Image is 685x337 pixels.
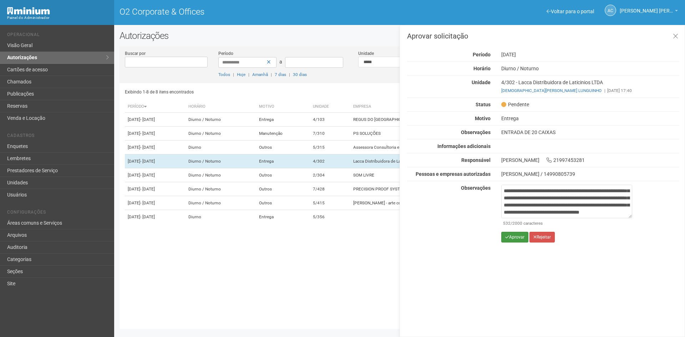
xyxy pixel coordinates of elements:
td: Outros [256,141,310,154]
th: Horário [186,101,256,113]
a: 30 dias [293,72,307,77]
h1: O2 Corporate & Offices [120,7,394,16]
td: Lacca Distribuidora de Laticinios LTDA [350,154,508,168]
td: 5/356 [310,210,350,224]
li: Cadastros [7,133,109,141]
td: Diurno / Noturno [186,168,256,182]
td: Diurno [186,141,256,154]
td: SOM LIVRE [350,168,508,182]
td: [DATE] [125,141,186,154]
td: Assessora Consultoria e Planejamen LTDA [350,141,508,154]
strong: Observações [461,185,491,191]
td: REGUS DO [GEOGRAPHIC_DATA] [350,113,508,127]
span: - [DATE] [140,173,155,178]
td: [DATE] [125,196,186,210]
td: Entrega [256,113,310,127]
a: Amanhã [252,72,268,77]
td: Outros [256,196,310,210]
a: 7 dias [275,72,286,77]
td: [DATE] [125,182,186,196]
td: Entrega [256,210,310,224]
span: - [DATE] [140,145,155,150]
span: | [289,72,290,77]
img: Minium [7,7,50,15]
a: [PERSON_NAME] [PERSON_NAME] [620,9,678,15]
div: 4/302 - Lacca Distribuidora de Laticinios LTDA [496,79,685,94]
th: Unidade [310,101,350,113]
td: [DATE] [125,210,186,224]
td: [DATE] [125,168,186,182]
span: | [604,88,605,93]
strong: Motivo [475,116,491,121]
td: 4/103 [310,113,350,127]
div: [DATE] 17:40 [501,87,679,94]
th: Motivo [256,101,310,113]
a: Hoje [237,72,245,77]
td: PS SOLUÇÕES [350,127,508,141]
div: Painel do Administrador [7,15,109,21]
td: Diurno / Noturno [186,154,256,168]
strong: Unidade [472,80,491,85]
strong: Pessoas e empresas autorizadas [416,171,491,177]
div: [PERSON_NAME] / 14990805739 [501,171,679,177]
a: Fechar [668,29,683,44]
td: Diurno / Noturno [186,196,256,210]
li: Configurações [7,210,109,217]
td: 5/415 [310,196,350,210]
td: [DATE] [125,113,186,127]
li: Operacional [7,32,109,40]
td: [DATE] [125,127,186,141]
div: Exibindo 1-8 de 8 itens encontrados [125,87,397,97]
span: Pendente [501,101,529,108]
td: 2/304 [310,168,350,182]
a: Todos [218,72,230,77]
div: [PERSON_NAME] 21997453281 [496,157,685,163]
span: a [279,59,282,65]
strong: Observações [461,129,491,135]
td: Diurno / Noturno [186,182,256,196]
td: [PERSON_NAME] - arte contemporânea [350,196,508,210]
button: Aprovar [501,232,528,242]
td: PRECISION PROOF SYSTEMS [350,182,508,196]
span: - [DATE] [140,117,155,122]
span: | [248,72,249,77]
span: - [DATE] [140,214,155,219]
a: Voltar para o portal [547,9,594,14]
th: Período [125,101,186,113]
td: Entrega [256,154,310,168]
td: Outros [256,182,310,196]
span: - [DATE] [140,159,155,164]
a: AC [605,5,616,16]
div: Diurno / Noturno [496,65,685,72]
td: Diurno / Noturno [186,127,256,141]
span: - [DATE] [140,187,155,192]
span: - [DATE] [140,200,155,205]
label: Período [218,50,233,57]
td: 5/315 [310,141,350,154]
strong: Status [476,102,491,107]
td: 4/302 [310,154,350,168]
div: [DATE] [496,51,685,58]
span: 532 [503,221,511,226]
h2: Autorizações [120,30,680,41]
td: Diurno [186,210,256,224]
div: Entrega [496,115,685,122]
label: Unidade [358,50,374,57]
strong: Horário [473,66,491,71]
span: - [DATE] [140,131,155,136]
td: Outros [256,168,310,182]
h3: Aprovar solicitação [407,32,679,40]
span: Ana Carla de Carvalho Silva [620,1,673,14]
th: Empresa [350,101,508,113]
strong: Informações adicionais [437,143,491,149]
span: | [233,72,234,77]
div: /2000 caracteres [503,220,630,226]
td: Manutenção [256,127,310,141]
div: ENTRADA DE 20 CAIXAS [496,129,685,136]
span: | [271,72,272,77]
a: [DEMOGRAPHIC_DATA][PERSON_NAME] LUNGUINHO [501,88,602,93]
label: Buscar por [125,50,146,57]
td: [DATE] [125,154,186,168]
strong: Responsável [461,157,491,163]
strong: Período [473,52,491,57]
